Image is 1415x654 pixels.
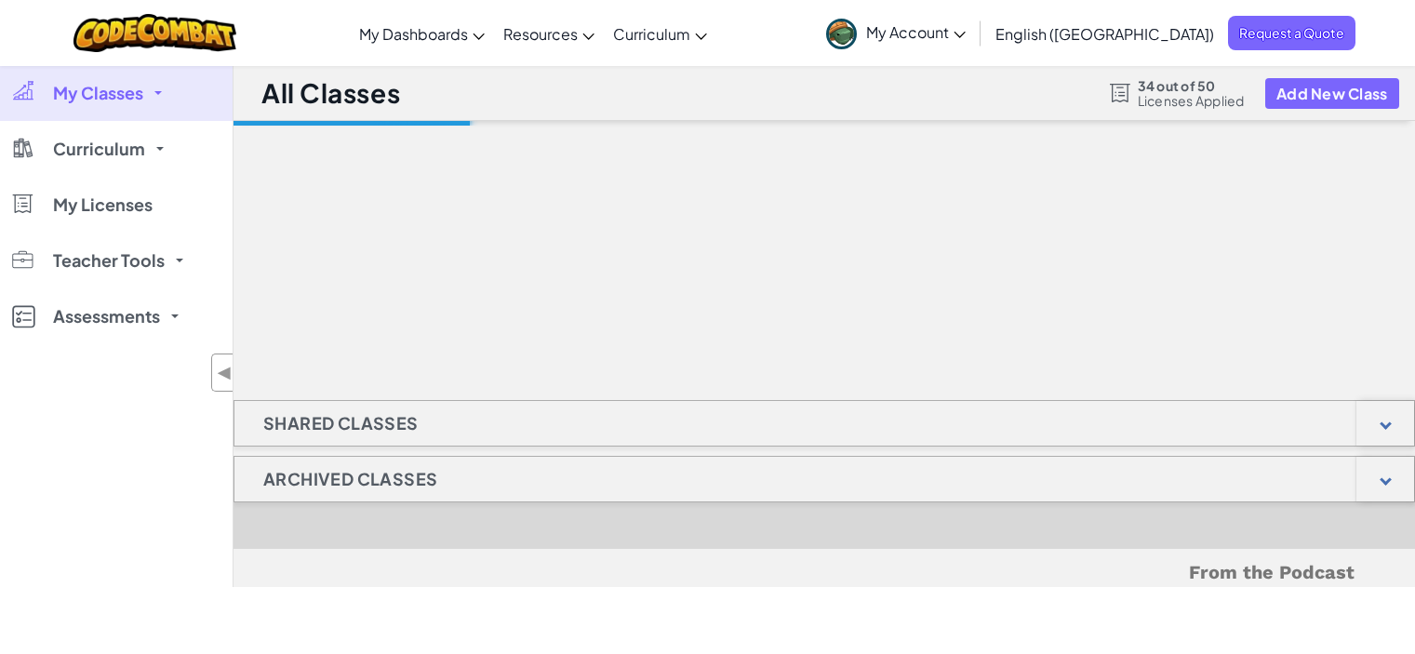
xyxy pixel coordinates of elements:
span: Curriculum [53,140,145,157]
span: Licenses Applied [1138,93,1245,108]
h1: All Classes [261,75,400,111]
a: My Account [817,4,975,62]
span: My Licenses [53,196,153,213]
h5: From the Podcast [294,558,1355,587]
a: English ([GEOGRAPHIC_DATA]) [986,8,1223,59]
button: Add New Class [1265,78,1399,109]
img: CodeCombat logo [73,14,236,52]
a: My Dashboards [350,8,494,59]
span: 34 out of 50 [1138,78,1245,93]
span: My Account [866,22,966,42]
span: English ([GEOGRAPHIC_DATA]) [995,24,1214,44]
span: My Dashboards [359,24,468,44]
span: My Classes [53,85,143,101]
a: Resources [494,8,604,59]
span: Resources [503,24,578,44]
span: Curriculum [613,24,690,44]
span: Assessments [53,308,160,325]
span: Teacher Tools [53,252,165,269]
a: Curriculum [604,8,716,59]
h1: Archived Classes [234,456,466,502]
img: avatar [826,19,857,49]
span: ◀ [217,359,233,386]
h1: Shared Classes [234,400,447,447]
a: Request a Quote [1228,16,1355,50]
